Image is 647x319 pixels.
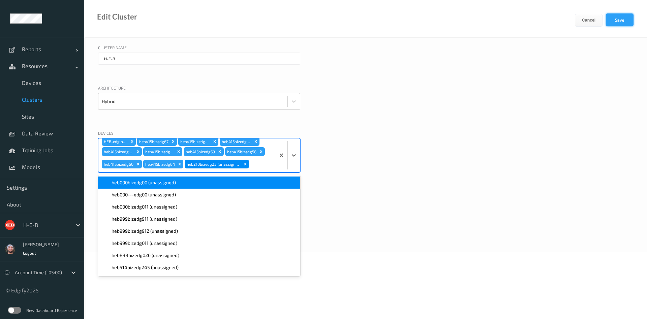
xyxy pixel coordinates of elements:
[112,264,179,271] span: heb514bizedg245 (unassigned)
[178,137,211,146] div: heb415bizedg66
[134,147,142,156] div: Remove heb415bizedg62
[184,147,216,156] div: heb415bizedg59
[112,179,176,186] span: heb000bizedg00 (unassigned)
[143,160,176,168] div: heb415bizedg64
[112,191,176,198] span: heb000---edg00 (unassigned)
[606,13,634,26] button: Save
[185,160,242,168] div: heb210bizedg23 (unassigned)
[97,13,137,20] div: Edit Cluster
[252,137,259,146] div: Remove heb415bizedg63
[112,228,178,234] span: heb999bizedg912 (unassigned)
[134,160,142,168] div: Remove heb415bizedg60
[176,160,183,168] div: Remove heb415bizedg64
[170,137,177,146] div: Remove heb415bizedg67
[137,137,170,146] div: heb415bizedg67
[98,44,300,53] div: Cluster Name
[102,137,128,146] div: HEB-edgibox
[112,240,177,247] span: heb999bizedg011 (unassigned)
[175,147,182,156] div: Remove heb415bizedg61
[98,85,300,93] div: Architecture
[220,137,252,146] div: heb415bizedg63
[128,137,136,146] div: Remove HEB-edgibox
[257,147,265,156] div: Remove heb415bizedg58
[102,147,134,156] div: heb415bizedg62
[216,147,223,156] div: Remove heb415bizedg59
[112,252,179,259] span: heb838bizedg026 (unassigned)
[242,160,249,168] div: Remove heb210bizedg23 (unassigned)
[211,137,218,146] div: Remove heb415bizedg66
[112,216,177,222] span: heb999bizedg911 (unassigned)
[575,14,603,27] button: Cancel
[112,203,177,210] span: heb000bizedg011 (unassigned)
[98,130,300,138] div: Devices
[225,147,257,156] div: heb415bizedg58
[102,160,134,168] div: heb415bizedg60
[143,147,175,156] div: heb415bizedg61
